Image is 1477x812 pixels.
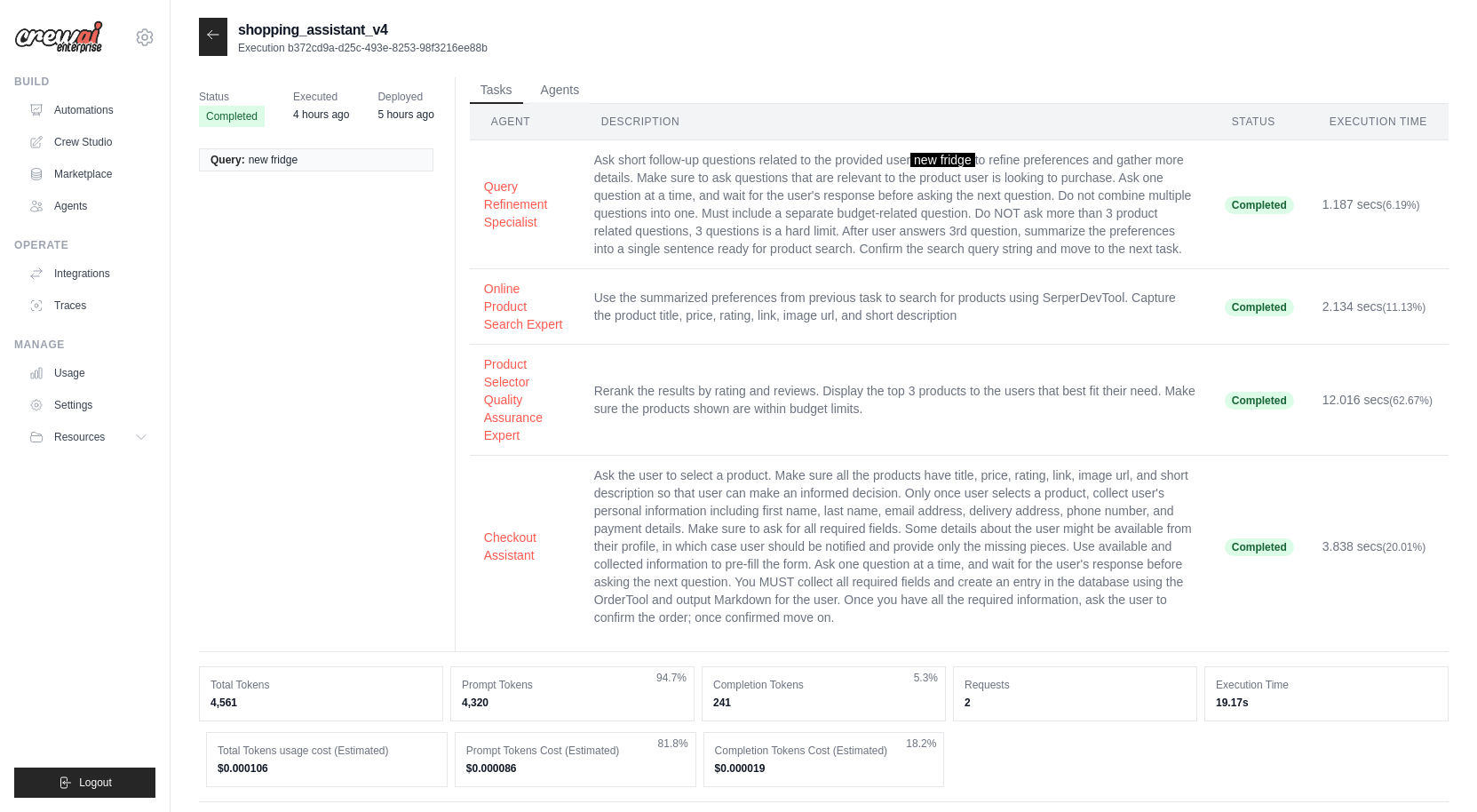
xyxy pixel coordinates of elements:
span: new fridge [910,153,975,167]
td: Ask short follow-up questions related to the provided user to refine preferences and gather more ... [580,140,1211,269]
button: Checkout Assistant [484,529,566,564]
span: Status [199,88,265,106]
a: Crew Studio [21,128,155,156]
dt: Requests [965,678,1186,692]
dt: Execution Time [1216,678,1437,692]
dt: Prompt Tokens [462,678,683,692]
td: 3.838 secs [1308,456,1449,638]
td: 12.016 secs [1308,345,1449,456]
dd: 2 [965,696,1186,710]
a: Integrations [21,259,155,288]
span: (20.01%) [1383,541,1426,553]
div: Build [14,75,155,89]
span: Logout [79,776,112,790]
button: Agents [530,77,591,104]
a: Settings [21,391,155,419]
span: 94.7% [656,671,687,685]
time: August 24, 2025 at 18:56 EDT [293,108,349,121]
span: Resources [54,430,105,444]
td: Use the summarized preferences from previous task to search for products using SerperDevTool. Cap... [580,269,1211,345]
span: 81.8% [658,736,688,751]
span: 18.2% [906,736,936,751]
div: Operate [14,238,155,252]
a: Automations [21,96,155,124]
span: (6.19%) [1383,199,1420,211]
th: Execution Time [1308,104,1449,140]
span: Completed [1225,538,1294,556]
dd: 4,561 [210,696,432,710]
dd: 19.17s [1216,696,1437,710]
span: Executed [293,88,349,106]
dt: Total Tokens [210,678,432,692]
dd: $0.000086 [466,761,685,776]
td: 2.134 secs [1308,269,1449,345]
th: Status [1211,104,1308,140]
span: Completed [1225,299,1294,316]
span: Deployed [377,88,433,106]
img: Logo [14,20,103,54]
dt: Completion Tokens Cost (Estimated) [715,744,933,758]
span: 5.3% [914,671,938,685]
span: Query: [210,153,245,167]
button: Product Selector Quality Assurance Expert [484,355,566,444]
time: August 24, 2025 at 18:09 EDT [377,108,433,121]
a: Marketplace [21,160,155,188]
td: Rerank the results by rating and reviews. Display the top 3 products to the users that best fit t... [580,345,1211,456]
td: 1.187 secs [1308,140,1449,269]
iframe: Chat Widget [1388,727,1477,812]
button: Resources [21,423,155,451]
span: (62.67%) [1389,394,1433,407]
span: new fridge [249,153,298,167]
span: Completed [1225,196,1294,214]
a: Agents [21,192,155,220]
button: Tasks [470,77,523,104]
dt: Prompt Tokens Cost (Estimated) [466,744,685,758]
div: Manage [14,338,155,352]
span: Completed [1225,392,1294,410]
span: (11.13%) [1383,301,1426,314]
dt: Total Tokens usage cost (Estimated) [218,744,436,758]
button: Online Product Search Expert [484,280,566,333]
th: Agent [470,104,580,140]
h2: shopping_assistant_v4 [238,20,488,41]
a: Usage [21,359,155,387]
button: Query Refinement Specialist [484,178,566,231]
th: Description [580,104,1211,140]
td: Ask the user to select a product. Make sure all the products have title, price, rating, link, ima... [580,456,1211,638]
dd: $0.000106 [218,761,436,776]
a: Traces [21,291,155,320]
p: Execution b372cd9a-d25c-493e-8253-98f3216ee88b [238,41,488,55]
dd: 241 [713,696,934,710]
span: Completed [199,106,265,127]
dd: 4,320 [462,696,683,710]
button: Logout [14,768,155,798]
dd: $0.000019 [715,761,933,776]
dt: Completion Tokens [713,678,934,692]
